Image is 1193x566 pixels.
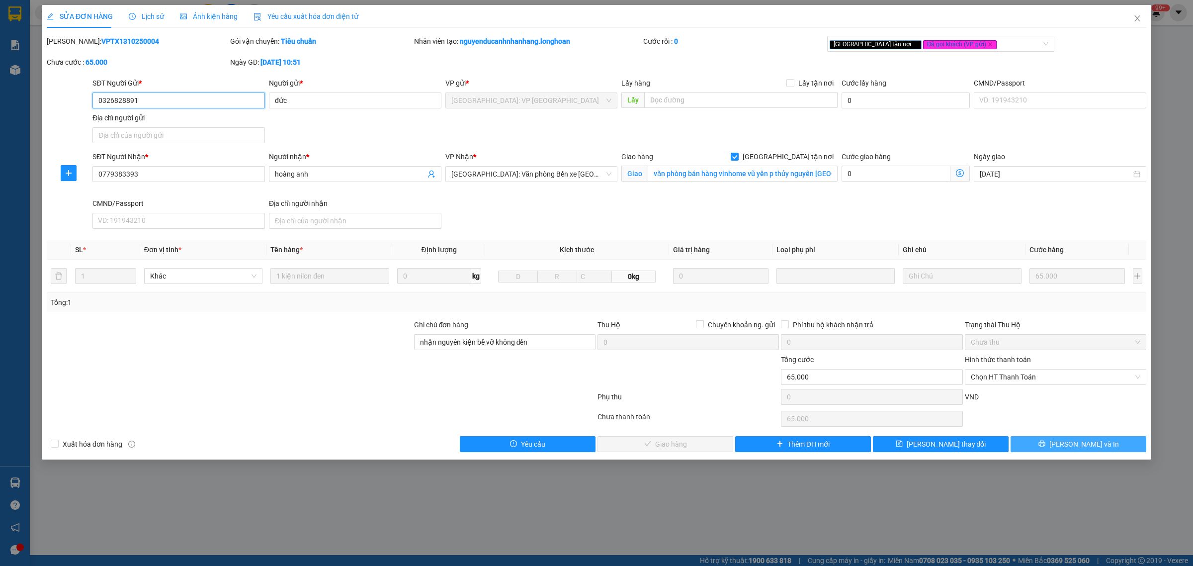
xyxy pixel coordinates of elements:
[471,268,481,284] span: kg
[75,246,83,254] span: SL
[129,12,164,20] span: Lịch sử
[47,36,228,47] div: [PERSON_NAME]:
[129,13,136,20] span: clock-circle
[1049,439,1119,450] span: [PERSON_NAME] và In
[85,58,107,66] b: 65.000
[510,440,517,448] span: exclamation-circle
[673,246,710,254] span: Giá trị hàng
[597,436,733,452] button: checkGiao hàng
[281,37,316,45] b: Tiêu chuẩn
[971,335,1140,350] span: Chưa thu
[270,268,389,284] input: VD: Bàn, Ghế
[254,13,261,21] img: icon
[596,411,780,429] div: Chưa thanh toán
[735,436,871,452] button: plusThêm ĐH mới
[789,319,877,330] span: Phí thu hộ khách nhận trả
[92,127,265,143] input: Địa chỉ của người gửi
[150,269,256,283] span: Khác
[988,42,993,47] span: close
[956,169,964,177] span: dollar-circle
[842,153,891,161] label: Cước giao hàng
[907,439,986,450] span: [PERSON_NAME] thay đổi
[873,436,1009,452] button: save[PERSON_NAME] thay đổi
[47,13,54,20] span: edit
[422,246,457,254] span: Định lượng
[180,12,238,20] span: Ảnh kiện hàng
[92,151,265,162] div: SĐT Người Nhận
[974,78,1146,89] div: CMND/Passport
[414,321,469,329] label: Ghi chú đơn hàng
[269,78,441,89] div: Người gửi
[427,170,435,178] span: user-add
[621,153,653,161] span: Giao hàng
[92,78,265,89] div: SĐT Người Gửi
[1029,246,1064,254] span: Cước hàng
[903,268,1021,284] input: Ghi Chú
[772,240,899,260] th: Loại phụ phí
[704,319,779,330] span: Chuyển khoản ng. gửi
[1133,14,1141,22] span: close
[913,42,918,47] span: close
[644,92,838,108] input: Dọc đường
[965,356,1031,364] label: Hình thức thanh toán
[621,79,650,87] span: Lấy hàng
[896,440,903,448] span: save
[1011,436,1146,452] button: printer[PERSON_NAME] và In
[460,37,570,45] b: nguyenducanhnhanhang.longhoan
[269,151,441,162] div: Người nhận
[1123,5,1151,33] button: Close
[451,167,612,182] span: Hải Phòng: Văn phòng Bến xe Thượng Lý
[414,334,596,350] input: Ghi chú đơn hàng
[47,12,113,20] span: SỬA ĐƠN HÀNG
[101,37,159,45] b: VPTX1310250004
[739,151,838,162] span: [GEOGRAPHIC_DATA] tận nơi
[128,441,135,448] span: info-circle
[144,246,181,254] span: Đơn vị tính
[59,439,126,450] span: Xuất hóa đơn hàng
[643,36,825,47] div: Cước rồi :
[180,13,187,20] span: picture
[260,58,301,66] b: [DATE] 10:51
[674,37,678,45] b: 0
[451,93,612,108] span: Hà Nội: VP Quận Thanh Xuân
[965,393,979,401] span: VND
[92,198,265,209] div: CMND/Passport
[781,356,814,364] span: Tổng cước
[965,319,1146,330] div: Trạng thái Thu Hộ
[596,391,780,409] div: Phụ thu
[621,92,644,108] span: Lấy
[794,78,838,89] span: Lấy tận nơi
[460,436,596,452] button: exclamation-circleYêu cầu
[47,57,228,68] div: Chưa cước :
[830,40,922,49] span: [GEOGRAPHIC_DATA] tận nơi
[673,268,768,284] input: 0
[254,12,358,20] span: Yêu cầu xuất hóa đơn điện tử
[842,93,970,108] input: Cước lấy hàng
[974,153,1005,161] label: Ngày giao
[51,297,460,308] div: Tổng: 1
[648,166,838,182] input: Giao tận nơi
[1038,440,1045,448] span: printer
[230,36,412,47] div: Gói vận chuyển:
[597,321,620,329] span: Thu Hộ
[787,439,830,450] span: Thêm ĐH mới
[776,440,783,448] span: plus
[269,213,441,229] input: Địa chỉ của người nhận
[899,240,1025,260] th: Ghi chú
[971,370,1140,384] span: Chọn HT Thanh Toán
[269,198,441,209] div: Địa chỉ người nhận
[445,78,618,89] div: VP gửi
[445,153,473,161] span: VP Nhận
[612,271,656,283] span: 0kg
[270,246,303,254] span: Tên hàng
[521,439,545,450] span: Yêu cầu
[560,246,594,254] span: Kích thước
[51,268,67,284] button: delete
[61,169,76,177] span: plus
[414,36,642,47] div: Nhân viên tạo:
[230,57,412,68] div: Ngày GD:
[577,271,612,283] input: C
[923,40,997,49] span: Đã gọi khách (VP gửi)
[842,79,886,87] label: Cước lấy hàng
[1029,268,1125,284] input: 0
